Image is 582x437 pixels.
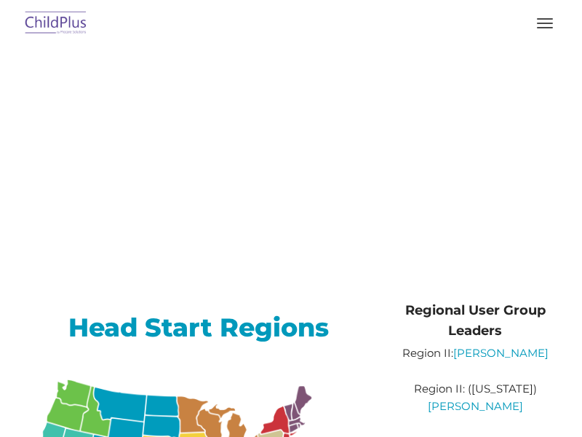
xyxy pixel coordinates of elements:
[394,345,557,362] p: Region II:
[394,380,557,415] p: Region II: ([US_STATE])
[25,311,372,344] h2: Head Start Regions
[394,300,557,341] h4: Regional User Group Leaders
[453,346,549,360] a: [PERSON_NAME]
[428,399,523,413] a: [PERSON_NAME]
[22,7,90,41] img: ChildPlus by Procare Solutions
